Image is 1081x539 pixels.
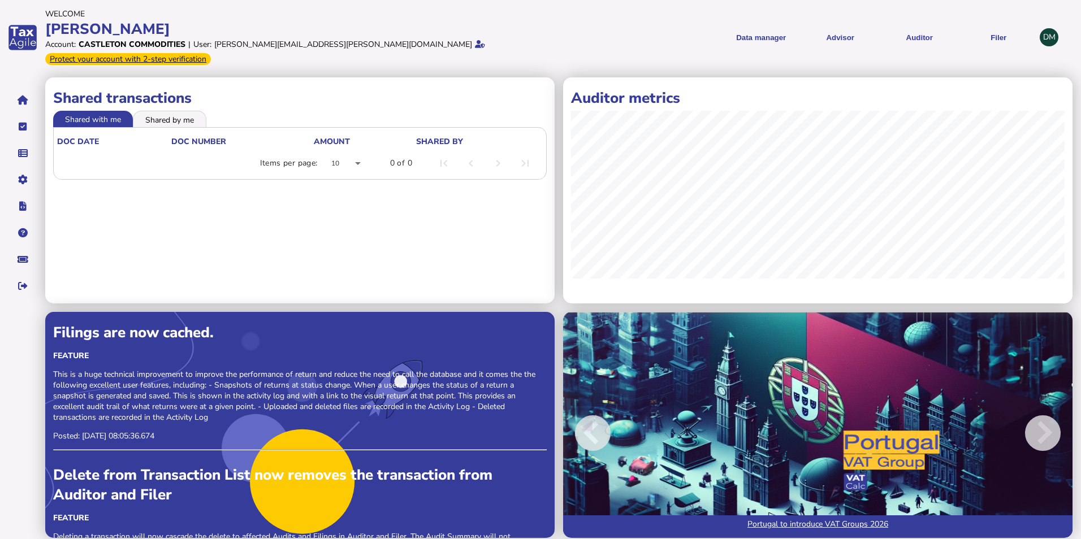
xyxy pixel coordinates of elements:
[171,136,313,147] div: doc number
[53,465,547,505] div: Delete from Transaction List now removes the transaction from Auditor and Filer
[11,88,34,112] button: Home
[11,247,34,271] button: Raise a support ticket
[57,136,99,147] div: doc date
[188,39,191,50] div: |
[79,39,185,50] div: Castleton Commodities
[45,53,211,65] div: From Oct 1, 2025, 2-step verification will be required to login. Set it up now...
[11,141,34,165] button: Data manager
[11,194,34,218] button: Developer hub links
[18,153,28,154] i: Data manager
[475,40,485,48] i: Email verified
[57,136,170,147] div: doc date
[53,350,547,361] div: Feature
[563,515,1073,538] a: Portugal to introduce VAT Groups 2026
[53,111,133,127] li: Shared with me
[45,8,537,19] div: Welcome
[416,136,463,147] div: shared by
[53,369,547,423] p: This is a huge technical improvement to improve the performance of return and reduce the need to ...
[260,158,318,169] div: Items per page:
[563,312,1073,538] img: Image for blog post: Portugal to introduce VAT Groups 2026
[11,221,34,245] button: Help pages
[390,158,412,169] div: 0 of 0
[53,323,547,342] div: Filings are now cached.
[11,274,34,298] button: Sign out
[133,111,206,127] li: Shared by me
[11,115,34,138] button: Tasks
[884,24,955,51] button: Auditor
[314,136,350,147] div: Amount
[805,24,876,51] button: Shows a dropdown of VAT Advisor options
[543,24,1035,51] menu: navigate products
[314,136,415,147] div: Amount
[571,88,1065,108] h1: Auditor metrics
[11,168,34,192] button: Manage settings
[214,39,472,50] div: [PERSON_NAME][EMAIL_ADDRESS][PERSON_NAME][DOMAIN_NAME]
[53,88,547,108] h1: Shared transactions
[53,431,547,441] p: Posted: [DATE] 08:05:36.674
[416,136,540,147] div: shared by
[193,39,211,50] div: User:
[1040,28,1058,47] div: Profile settings
[53,512,547,523] div: Feature
[45,39,76,50] div: Account:
[725,24,797,51] button: Shows a dropdown of Data manager options
[171,136,226,147] div: doc number
[963,24,1034,51] button: Filer
[45,19,537,39] div: [PERSON_NAME]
